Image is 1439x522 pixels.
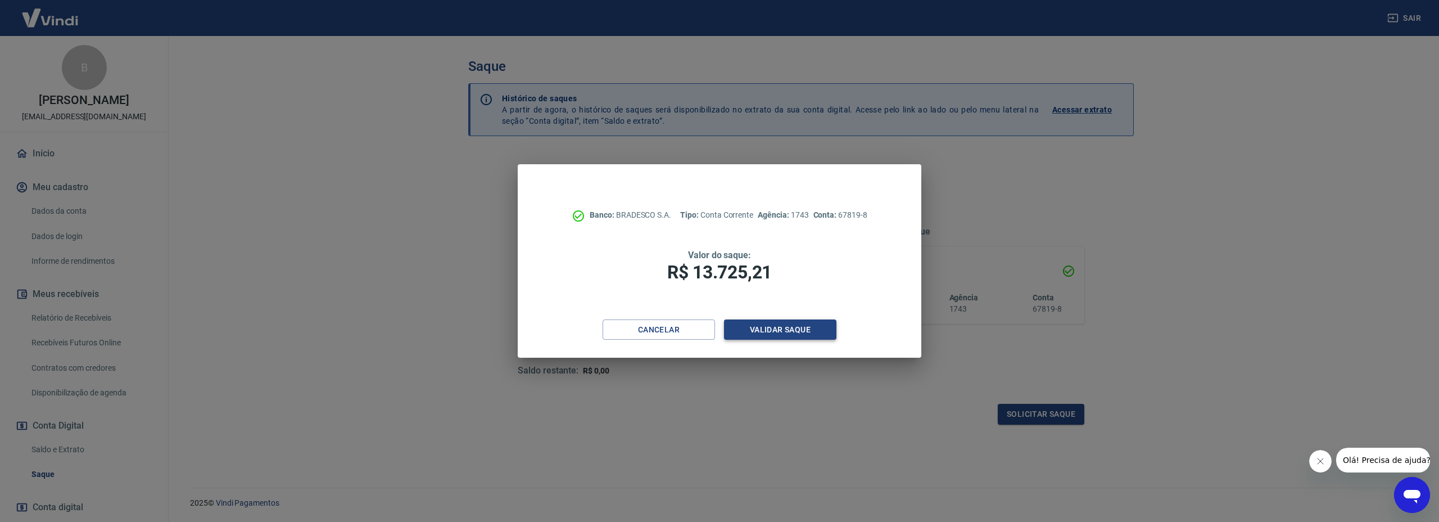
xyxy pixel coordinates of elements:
[758,210,791,219] span: Agência:
[680,209,753,221] p: Conta Corrente
[1309,450,1332,472] iframe: Close message
[29,29,124,38] div: Domain: [DOMAIN_NAME]
[680,210,700,219] span: Tipo:
[112,65,121,74] img: tab_keywords_by_traffic_grey.svg
[18,29,27,38] img: website_grey.svg
[813,210,839,219] span: Conta:
[667,262,772,283] span: R$ 13.725,21
[43,66,101,74] div: Domain Overview
[30,65,39,74] img: tab_domain_overview_orange.svg
[813,209,867,221] p: 67819-8
[688,250,751,260] span: Valor do saque:
[124,66,189,74] div: Keywords by Traffic
[603,319,715,340] button: Cancelar
[1394,477,1430,513] iframe: Button to launch messaging window
[7,8,94,17] span: Olá! Precisa de ajuda?
[1336,448,1430,472] iframe: Message from company
[724,319,836,340] button: Validar saque
[31,18,55,27] div: v 4.0.25
[18,18,27,27] img: logo_orange.svg
[758,209,808,221] p: 1743
[590,210,616,219] span: Banco:
[590,209,671,221] p: BRADESCO S.A.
